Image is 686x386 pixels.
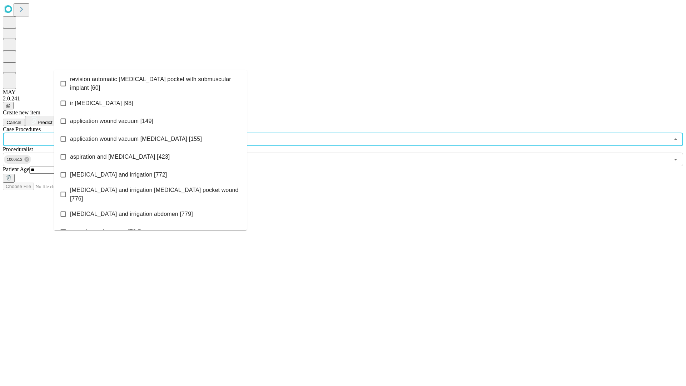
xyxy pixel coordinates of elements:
[70,99,133,108] span: ir [MEDICAL_DATA] [98]
[3,95,683,102] div: 2.0.241
[70,135,202,143] span: application wound vacuum [MEDICAL_DATA] [155]
[3,102,14,109] button: @
[671,154,681,164] button: Open
[70,186,241,203] span: [MEDICAL_DATA] and irrigation [MEDICAL_DATA] pocket wound [776]
[70,170,167,179] span: [MEDICAL_DATA] and irrigation [772]
[6,120,21,125] span: Cancel
[4,155,31,164] div: 1000512
[3,146,33,152] span: Proceduralist
[671,134,681,144] button: Close
[70,117,153,125] span: application wound vacuum [149]
[70,228,141,236] span: wound vac placement [784]
[70,75,241,92] span: revision automatic [MEDICAL_DATA] pocket with submuscular implant [60]
[4,155,25,164] span: 1000512
[70,210,193,218] span: [MEDICAL_DATA] and irrigation abdomen [779]
[3,89,683,95] div: MAY
[38,120,52,125] span: Predict
[3,126,41,132] span: Scheduled Procedure
[3,109,40,115] span: Create new item
[6,103,11,108] span: @
[3,166,29,172] span: Patient Age
[70,153,170,161] span: aspiration and [MEDICAL_DATA] [423]
[3,119,25,126] button: Cancel
[25,116,58,126] button: Predict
